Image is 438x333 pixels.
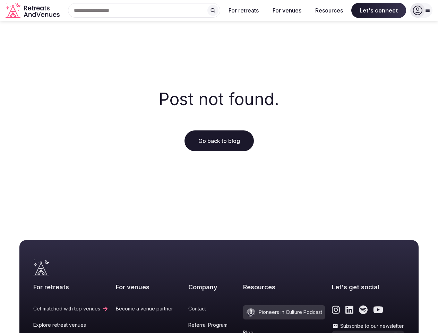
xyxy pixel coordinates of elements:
a: Get matched with top venues [33,305,109,312]
h2: Let's get social [332,283,405,291]
h2: Company [188,283,236,291]
svg: Retreats and Venues company logo [6,3,61,18]
a: Explore retreat venues [33,322,109,328]
a: Visit the homepage [6,3,61,18]
span: Let's connect [351,3,406,18]
button: Resources [310,3,349,18]
h2: Post not found. [159,87,279,111]
a: Link to the retreats and venues LinkedIn page [345,305,353,314]
button: For retreats [223,3,264,18]
h2: For venues [116,283,181,291]
a: Link to the retreats and venues Youtube page [373,305,383,314]
button: For venues [267,3,307,18]
h2: For retreats [33,283,109,291]
label: Subscribe to our newsletter [332,323,405,330]
a: Pioneers in Culture Podcast [243,305,325,319]
a: Link to the retreats and venues Spotify page [359,305,368,314]
a: Visit the homepage [33,259,49,275]
a: Link to the retreats and venues Instagram page [332,305,340,314]
a: Referral Program [188,322,236,328]
a: Go back to blog [184,130,254,151]
a: Contact [188,305,236,312]
a: Become a venue partner [116,305,181,312]
h2: Resources [243,283,325,291]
